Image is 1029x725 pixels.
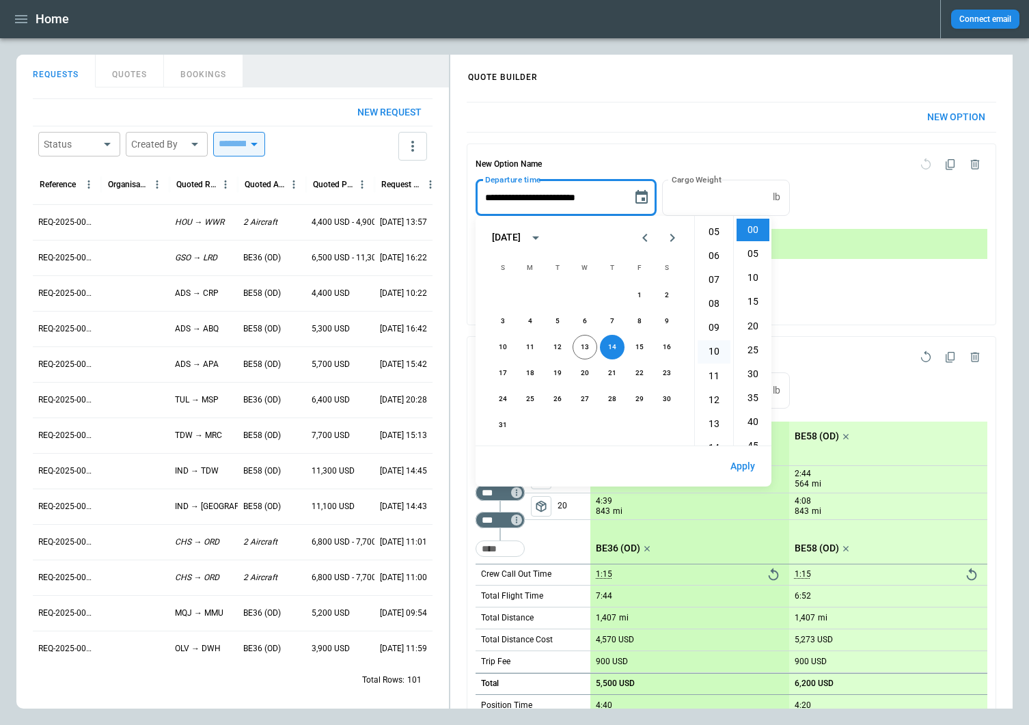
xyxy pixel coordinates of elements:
[481,634,553,646] p: Total Distance Cost
[491,387,515,411] button: 24
[613,506,622,517] p: mi
[573,335,597,359] button: 13
[312,323,350,335] p: 5,300 USD
[737,219,769,241] li: 0 minutes
[243,217,277,228] p: 2 Aircraft
[627,309,652,333] button: 8
[243,536,277,548] p: 2 Aircraft
[795,569,811,579] p: 1:15
[476,541,525,557] div: Too short
[481,656,510,668] p: Trip Fee
[698,365,730,387] li: 11 hours
[531,496,551,517] button: left aligned
[600,254,625,282] span: Thursday
[627,387,652,411] button: 29
[243,607,281,619] p: BE36 (OD)
[737,435,769,457] li: 45 minutes
[312,501,355,512] p: 11,100 USD
[963,345,987,370] span: Delete quote option
[398,132,427,161] button: more
[914,345,938,370] span: Reset quote option
[38,607,96,619] p: REQ-2025-000241
[175,430,222,441] p: TDW → MRC
[175,394,219,406] p: TUL → MSP
[737,243,769,265] li: 5 minutes
[518,335,543,359] button: 11
[175,323,219,335] p: ADS → ABQ
[452,58,554,89] h4: QUOTE BUILDER
[596,569,612,579] p: 1:15
[313,180,353,189] div: Quoted Price
[131,137,186,151] div: Created By
[491,309,515,333] button: 3
[38,359,96,370] p: REQ-2025-000248
[812,478,821,490] p: mi
[380,394,427,406] p: [DATE] 20:28
[600,361,625,385] button: 21
[795,700,811,711] p: 4:20
[698,389,730,411] li: 12 hours
[545,309,570,333] button: 5
[481,679,499,688] h6: Total
[628,184,655,211] button: Choose date, selected date is Aug 14, 2025
[176,180,217,189] div: Quoted Route
[38,252,96,264] p: REQ-2025-000251
[600,387,625,411] button: 28
[733,216,771,446] ul: Select minutes
[38,572,96,584] p: REQ-2025-000242
[285,176,303,193] button: Quoted Aircraft column menu
[795,613,815,623] p: 1,407
[312,394,350,406] p: 6,400 USD
[312,607,350,619] p: 5,200 USD
[243,572,277,584] p: 2 Aircraft
[737,290,769,313] li: 15 minutes
[627,283,652,307] button: 1
[243,252,281,264] p: BE36 (OD)
[698,316,730,339] li: 9 hours
[596,591,612,601] p: 7:44
[596,700,612,711] p: 4:40
[217,176,234,193] button: Quoted Route column menu
[963,152,987,177] span: Delete quote option
[698,413,730,435] li: 13 hours
[485,174,541,185] label: Departure time
[795,657,827,667] p: 900 USD
[596,496,612,506] p: 4:39
[312,430,350,441] p: 7,700 USD
[596,613,616,623] p: 1,407
[481,700,532,711] p: Position Time
[175,607,223,619] p: MQJ → MMU
[627,335,652,359] button: 15
[243,359,281,370] p: BE58 (OD)
[961,564,982,585] button: Reset
[164,55,243,87] button: BOOKINGS
[491,335,515,359] button: 10
[596,679,635,689] p: 5,500 USD
[659,224,686,251] button: Next month
[380,572,427,584] p: [DATE] 11:00
[243,465,281,477] p: BE58 (OD)
[795,543,839,554] p: BE58 (OD)
[698,269,730,291] li: 7 hours
[312,288,350,299] p: 4,400 USD
[596,635,634,645] p: 4,570 USD
[36,11,69,27] h1: Home
[175,252,217,264] p: GSO → LRD
[312,465,355,477] p: 11,300 USD
[380,536,427,548] p: [DATE] 11:01
[916,102,996,132] button: New Option
[380,465,427,477] p: [DATE] 14:45
[44,137,98,151] div: Status
[938,345,963,370] span: Duplicate quote option
[545,335,570,359] button: 12
[737,387,769,409] li: 35 minutes
[545,361,570,385] button: 19
[312,536,394,548] p: 6,800 USD - 7,700 USD
[381,180,422,189] div: Request Created At (UTC-05:00)
[148,176,166,193] button: Organisation column menu
[476,152,542,177] h6: New Option Name
[16,55,96,87] button: REQUESTS
[491,413,515,437] button: 31
[558,493,590,519] p: 20
[38,288,96,299] p: REQ-2025-000250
